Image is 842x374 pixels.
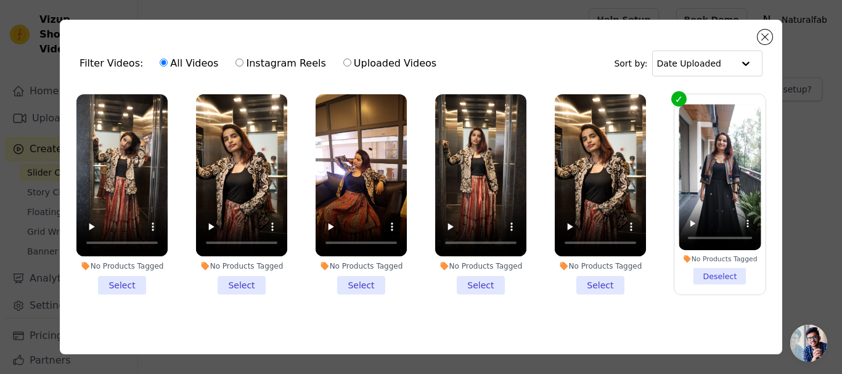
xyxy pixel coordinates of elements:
[316,261,407,271] div: No Products Tagged
[614,51,762,76] div: Sort by:
[435,261,526,271] div: No Products Tagged
[790,325,827,362] a: Open chat
[159,55,219,71] label: All Videos
[76,261,168,271] div: No Products Tagged
[235,55,326,71] label: Instagram Reels
[758,30,772,44] button: Close modal
[679,254,761,263] div: No Products Tagged
[343,55,437,71] label: Uploaded Videos
[196,261,287,271] div: No Products Tagged
[80,49,443,78] div: Filter Videos:
[555,261,646,271] div: No Products Tagged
